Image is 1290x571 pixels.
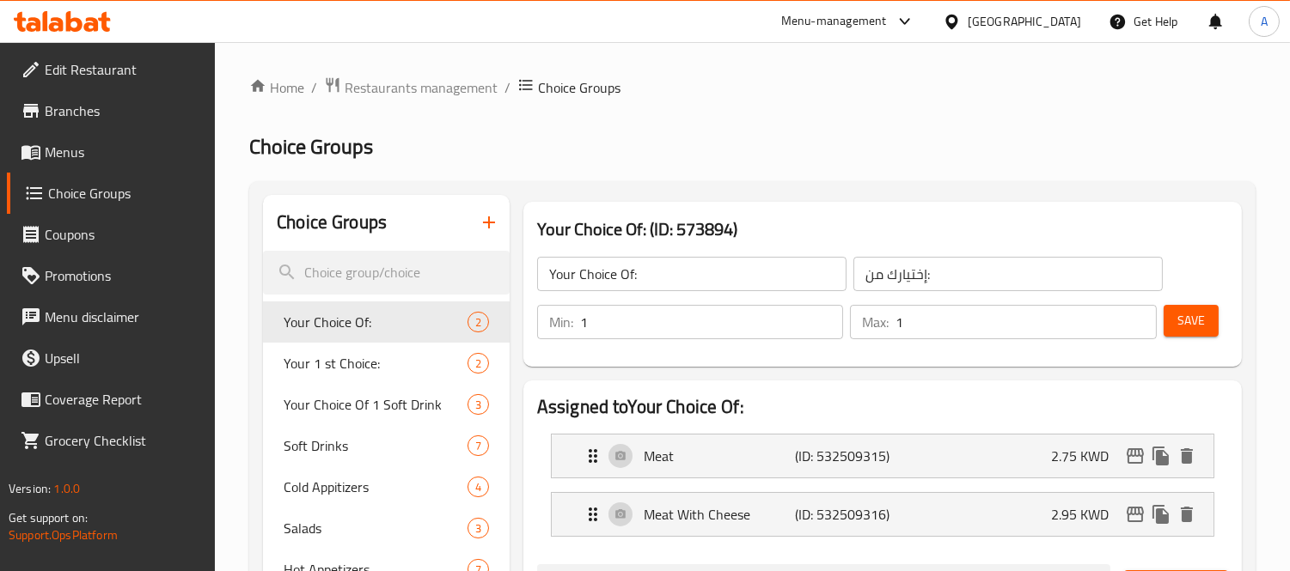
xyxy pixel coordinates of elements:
[45,265,202,286] span: Promotions
[345,77,498,98] span: Restaurants management
[45,307,202,327] span: Menu disclaimer
[537,394,1228,420] h2: Assigned to Your Choice Of:
[263,507,510,549] div: Salads3
[468,312,489,332] div: Choices
[7,255,216,296] a: Promotions
[468,314,488,331] span: 2
[1051,504,1122,525] p: 2.95 KWD
[537,427,1228,485] li: Expand
[468,435,489,456] div: Choices
[311,77,317,98] li: /
[9,524,118,546] a: Support.OpsPlatform
[1261,12,1268,31] span: A
[468,477,489,497] div: Choices
[45,100,202,121] span: Branches
[504,77,510,98] li: /
[284,518,468,538] span: Salads
[468,397,488,413] span: 3
[249,127,373,166] span: Choice Groups
[537,216,1228,243] h3: Your Choice Of: (ID: 573894)
[1148,443,1174,469] button: duplicate
[1177,310,1205,331] span: Save
[277,210,387,235] h2: Choice Groups
[53,477,80,500] span: 1.0.0
[644,504,795,525] p: Meat With Cheese
[263,425,510,466] div: Soft Drinks7
[45,142,202,162] span: Menus
[284,312,468,332] span: Your Choice Of:
[45,59,202,80] span: Edit Restaurant
[284,394,468,415] span: Your Choice Of 1 Soft Drink
[468,479,488,495] span: 4
[7,90,216,131] a: Branches
[468,394,489,415] div: Choices
[781,11,887,32] div: Menu-management
[263,251,510,295] input: search
[468,520,488,537] span: 3
[1122,501,1148,527] button: edit
[7,131,216,173] a: Menus
[284,353,468,374] span: Your 1 st Choice:
[7,337,216,379] a: Upsell
[7,379,216,420] a: Coverage Report
[549,312,573,332] p: Min:
[7,296,216,337] a: Menu disclaimer
[9,477,51,500] span: Version:
[1051,446,1122,466] p: 2.75 KWD
[45,389,202,410] span: Coverage Report
[7,49,216,90] a: Edit Restaurant
[468,355,488,372] span: 2
[7,420,216,461] a: Grocery Checklist
[48,183,202,203] span: Choice Groups
[538,77,621,98] span: Choice Groups
[1148,501,1174,527] button: duplicate
[263,466,510,507] div: Cold Appitizers4
[284,435,468,456] span: Soft Drinks
[263,301,510,343] div: Your Choice Of:2
[7,173,216,214] a: Choice Groups
[537,485,1228,544] li: Expand
[1164,305,1219,337] button: Save
[249,76,1256,99] nav: breadcrumb
[968,12,1081,31] div: [GEOGRAPHIC_DATA]
[1174,443,1200,469] button: delete
[263,343,510,384] div: Your 1 st Choice:2
[644,446,795,466] p: Meat
[263,384,510,425] div: Your Choice Of 1 Soft Drink3
[1122,443,1148,469] button: edit
[45,430,202,451] span: Grocery Checklist
[552,493,1214,536] div: Expand
[552,434,1214,477] div: Expand
[862,312,889,332] p: Max:
[284,477,468,497] span: Cold Appitizers
[45,348,202,368] span: Upsell
[468,438,488,454] span: 7
[324,76,498,99] a: Restaurants management
[7,214,216,255] a: Coupons
[9,507,88,529] span: Get support on:
[45,224,202,245] span: Coupons
[795,446,896,466] p: (ID: 532509315)
[468,518,489,538] div: Choices
[1174,501,1200,527] button: delete
[795,504,896,525] p: (ID: 532509316)
[249,77,304,98] a: Home
[468,353,489,374] div: Choices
